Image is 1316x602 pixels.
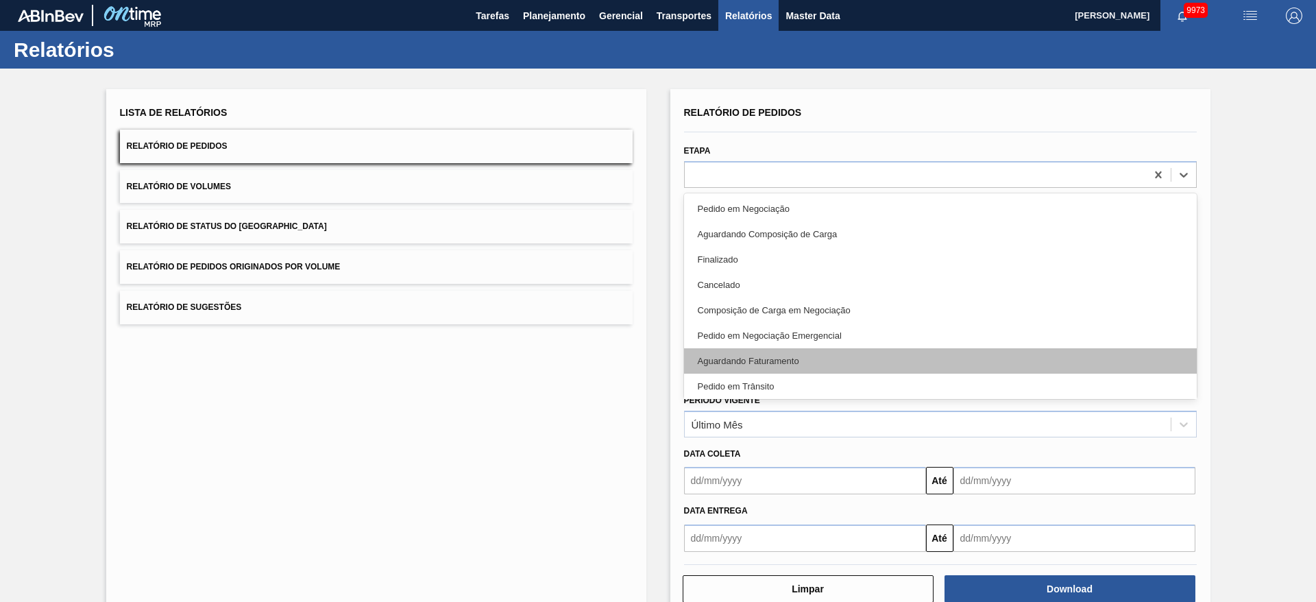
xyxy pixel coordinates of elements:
input: dd/mm/yyyy [684,525,926,552]
button: Relatório de Pedidos [120,130,633,163]
label: Etapa [684,146,711,156]
div: Pedido em Negociação Emergencial [684,323,1197,348]
div: Finalizado [684,247,1197,272]
span: Data coleta [684,449,741,459]
button: Notificações [1160,6,1204,25]
div: Aguardando Faturamento [684,348,1197,374]
div: Aguardando Composição de Carga [684,221,1197,247]
div: Pedido em Negociação [684,196,1197,221]
span: Relatório de Volumes [127,182,231,191]
button: Relatório de Status do [GEOGRAPHIC_DATA] [120,210,633,243]
button: Até [926,525,953,552]
span: Relatório de Sugestões [127,302,242,312]
span: Transportes [657,8,711,24]
input: dd/mm/yyyy [684,467,926,494]
button: Relatório de Volumes [120,170,633,204]
span: Gerencial [599,8,643,24]
span: 9973 [1184,3,1208,18]
div: Composição de Carga em Negociação [684,298,1197,323]
div: Último Mês [692,418,743,430]
img: Logout [1286,8,1302,24]
img: TNhmsLtSVTkK8tSr43FrP2fwEKptu5GPRR3wAAAABJRU5ErkJggg== [18,10,84,22]
label: Período Vigente [684,396,760,405]
span: Master Data [785,8,840,24]
span: Relatório de Pedidos Originados por Volume [127,262,341,272]
span: Data entrega [684,506,748,516]
button: Relatório de Sugestões [120,291,633,324]
input: dd/mm/yyyy [953,525,1195,552]
span: Tarefas [476,8,509,24]
span: Lista de Relatórios [120,107,228,118]
span: Relatório de Status do [GEOGRAPHIC_DATA] [127,221,327,231]
button: Até [926,467,953,494]
input: dd/mm/yyyy [953,467,1195,494]
span: Planejamento [523,8,585,24]
div: Pedido em Trânsito [684,374,1197,399]
img: userActions [1242,8,1258,24]
span: Relatório de Pedidos [127,141,228,151]
span: Relatório de Pedidos [684,107,802,118]
button: Relatório de Pedidos Originados por Volume [120,250,633,284]
h1: Relatórios [14,42,257,58]
div: Cancelado [684,272,1197,298]
span: Relatórios [725,8,772,24]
